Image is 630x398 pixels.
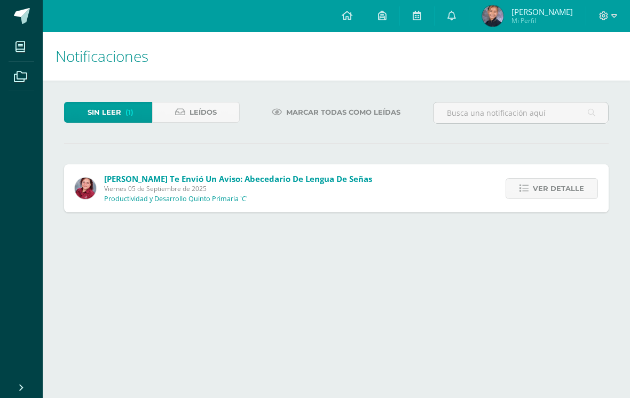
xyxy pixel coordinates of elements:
span: Leídos [190,102,217,122]
span: Mi Perfil [511,16,573,25]
span: Sin leer [88,102,121,122]
a: Leídos [152,102,240,123]
input: Busca una notificación aquí [434,102,608,123]
span: Notificaciones [56,46,148,66]
span: (1) [125,102,133,122]
p: Productividad y Desarrollo Quinto Primaria 'C' [104,195,248,203]
span: Viernes 05 de Septiembre de 2025 [104,184,372,193]
img: 258f2c28770a8c8efa47561a5b85f558.png [75,178,96,199]
a: Sin leer(1) [64,102,152,123]
a: Marcar todas como leídas [258,102,414,123]
img: a2ee0e4b593920e2364eecb0d3ddf805.png [482,5,503,27]
span: [PERSON_NAME] [511,6,573,17]
span: Marcar todas como leídas [286,102,400,122]
span: Ver detalle [533,179,584,198]
span: [PERSON_NAME] te envió un aviso: Abecedario de lengua de señas [104,173,372,184]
